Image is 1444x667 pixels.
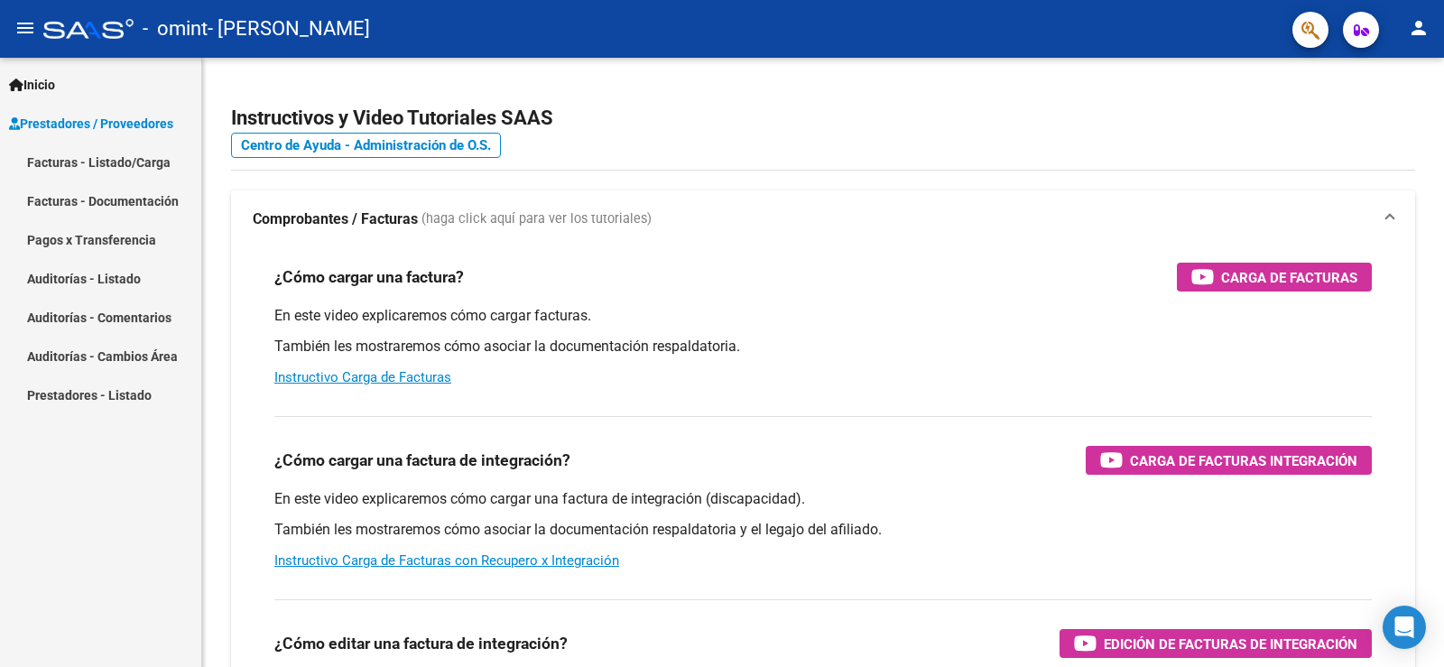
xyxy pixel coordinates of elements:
[1221,266,1357,289] span: Carga de Facturas
[274,306,1372,326] p: En este video explicaremos cómo cargar facturas.
[1383,606,1426,649] div: Open Intercom Messenger
[274,552,619,569] a: Instructivo Carga de Facturas con Recupero x Integración
[274,489,1372,509] p: En este video explicaremos cómo cargar una factura de integración (discapacidad).
[1104,633,1357,655] span: Edición de Facturas de integración
[9,114,173,134] span: Prestadores / Proveedores
[14,17,36,39] mat-icon: menu
[274,448,570,473] h3: ¿Cómo cargar una factura de integración?
[274,369,451,385] a: Instructivo Carga de Facturas
[253,209,418,229] strong: Comprobantes / Facturas
[1060,629,1372,658] button: Edición de Facturas de integración
[231,190,1415,248] mat-expansion-panel-header: Comprobantes / Facturas (haga click aquí para ver los tutoriales)
[1130,449,1357,472] span: Carga de Facturas Integración
[143,9,208,49] span: - omint
[421,209,652,229] span: (haga click aquí para ver los tutoriales)
[274,631,568,656] h3: ¿Cómo editar una factura de integración?
[231,101,1415,135] h2: Instructivos y Video Tutoriales SAAS
[274,520,1372,540] p: También les mostraremos cómo asociar la documentación respaldatoria y el legajo del afiliado.
[1408,17,1430,39] mat-icon: person
[1177,263,1372,292] button: Carga de Facturas
[274,337,1372,357] p: También les mostraremos cómo asociar la documentación respaldatoria.
[1086,446,1372,475] button: Carga de Facturas Integración
[208,9,370,49] span: - [PERSON_NAME]
[274,264,464,290] h3: ¿Cómo cargar una factura?
[9,75,55,95] span: Inicio
[231,133,501,158] a: Centro de Ayuda - Administración de O.S.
